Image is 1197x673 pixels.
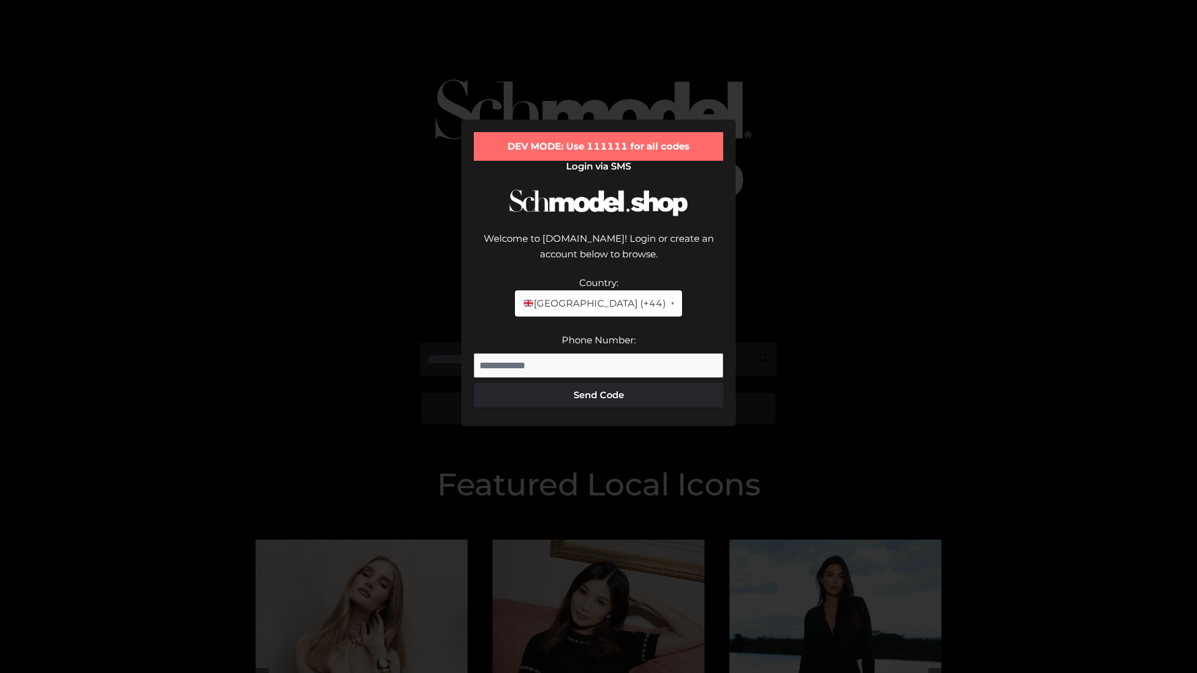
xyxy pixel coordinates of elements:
img: 🇬🇧 [524,298,533,308]
div: Welcome to [DOMAIN_NAME]! Login or create an account below to browse. [474,231,723,275]
h2: Login via SMS [474,161,723,172]
label: Phone Number: [562,334,636,346]
label: Country: [579,277,618,289]
button: Send Code [474,383,723,408]
img: Schmodel Logo [505,178,692,227]
div: DEV MODE: Use 111111 for all codes [474,132,723,161]
span: [GEOGRAPHIC_DATA] (+44) [522,295,665,312]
